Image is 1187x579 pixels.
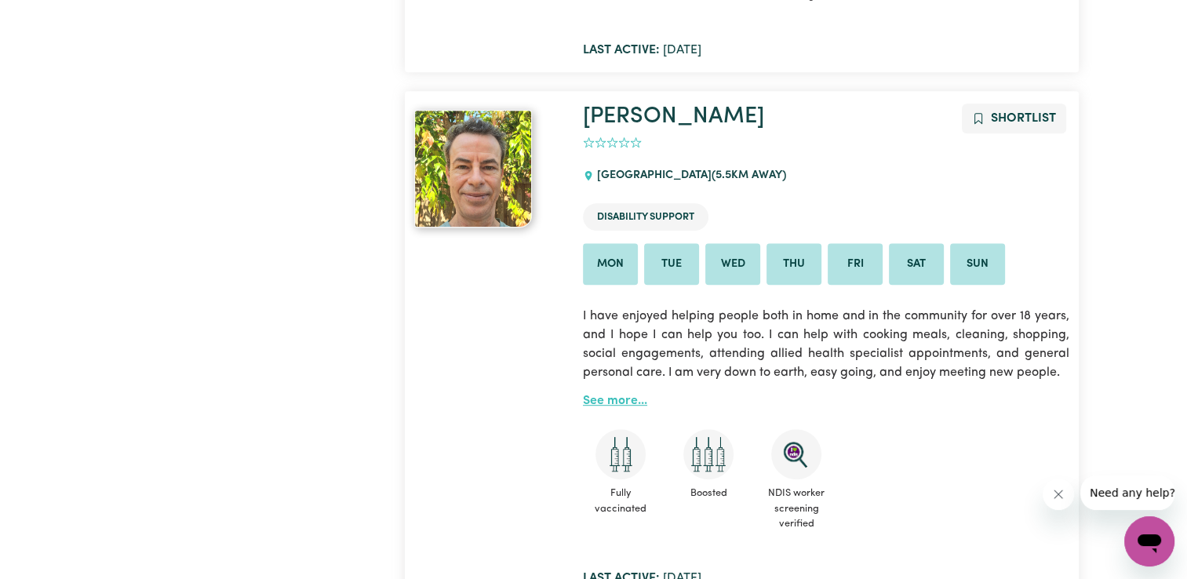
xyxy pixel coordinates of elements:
li: Disability Support [583,203,708,231]
li: Available on Sun [950,243,1005,286]
div: [GEOGRAPHIC_DATA] [583,155,796,197]
span: [DATE] [583,44,701,56]
img: Care and support worker has received booster dose of COVID-19 vaccination [683,429,734,479]
a: Lucas [414,110,564,228]
span: Shortlist [991,112,1056,125]
img: View Lucas's profile [414,110,532,228]
span: NDIS worker screening verified [759,479,834,537]
b: Last active: [583,44,660,56]
li: Available on Tue [644,243,699,286]
div: add rating by typing an integer from 0 to 5 or pressing arrow keys [583,134,642,152]
li: Available on Thu [766,243,821,286]
button: Add to shortlist [962,104,1066,133]
iframe: Close message [1043,479,1074,510]
li: Available on Wed [705,243,760,286]
span: Fully vaccinated [583,479,658,522]
iframe: Button to launch messaging window [1124,516,1174,566]
li: Available on Fri [828,243,883,286]
img: NDIS Worker Screening Verified [771,429,821,479]
a: [PERSON_NAME] [583,105,764,128]
span: Boosted [671,479,746,507]
li: Available on Sat [889,243,944,286]
iframe: Message from company [1080,475,1174,510]
img: Care and support worker has received 2 doses of COVID-19 vaccine [595,429,646,479]
span: Need any help? [9,11,95,24]
p: I have enjoyed helping people both in home and in the community for over 18 years, and I hope I c... [583,297,1069,391]
span: ( 5.5 km away) [712,169,786,181]
li: Available on Mon [583,243,638,286]
a: See more... [583,395,647,407]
